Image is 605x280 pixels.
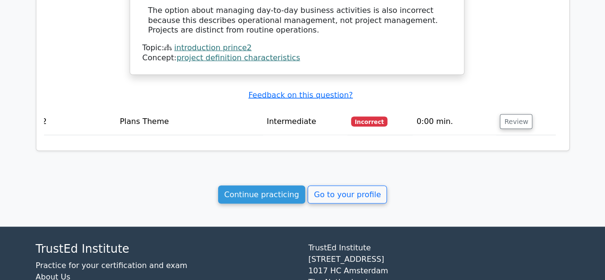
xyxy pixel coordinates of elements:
[143,53,451,63] div: Concept:
[38,108,116,135] td: 2
[174,43,252,52] a: introduction prince2
[413,108,496,135] td: 0:00 min.
[500,114,532,129] button: Review
[218,186,306,204] a: Continue practicing
[248,90,352,100] a: Feedback on this question?
[36,242,297,256] h4: TrustEd Institute
[308,186,387,204] a: Go to your profile
[176,53,300,62] a: project definition characteristics
[116,108,263,135] td: Plans Theme
[36,261,187,270] a: Practice for your certification and exam
[351,117,388,126] span: Incorrect
[143,43,451,53] div: Topic:
[263,108,347,135] td: Intermediate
